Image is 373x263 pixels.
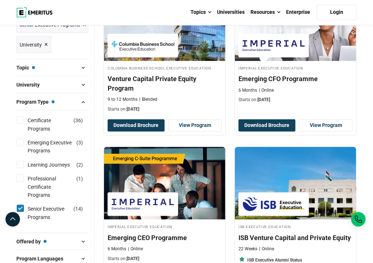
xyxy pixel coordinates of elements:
[238,119,296,132] button: Download Brochure
[238,87,257,93] p: 6 Months
[127,107,139,112] span: [DATE]
[75,206,81,212] span: 14
[75,117,81,123] span: 36
[76,139,83,147] span: ( )
[108,74,222,92] h4: Venture Capital Private Equity Program
[238,246,257,252] p: 22 Weeks
[108,246,126,252] p: 6 Months
[238,233,353,242] h4: ISB Venture Capital and Private Equity
[238,74,353,83] h4: Emerging CFO Programme
[128,246,143,252] p: Online
[108,223,222,230] h4: Imperial Executive Education
[16,79,89,90] button: University
[20,41,42,49] span: University
[78,162,81,168] span: 2
[28,139,88,155] a: Emerging Executive Programs
[108,256,222,262] p: Starts on:
[16,255,69,263] span: Program Languages
[111,37,175,54] img: Columbia Business School Executive Education
[259,246,274,252] p: Online
[242,37,305,54] img: Imperial Executive Education
[108,96,137,103] p: 9 to 12 Months
[76,175,83,183] span: ( )
[104,147,225,220] img: Emerging CEO Programme | Online Leadership Course
[44,39,48,50] span: ×
[28,161,84,169] a: Learning Journeys
[108,119,165,132] button: Download Brochure
[76,161,83,169] span: ( )
[16,36,51,53] a: University ×
[238,223,353,230] h4: ISB Executive Education
[108,65,222,71] h4: Columbia Business School Executive Education
[16,62,89,73] button: Topic
[28,205,88,221] a: Senior Executive Programs
[317,5,357,20] a: Login
[78,176,81,182] span: 1
[299,119,353,132] a: View Program
[111,196,175,212] img: Imperial Executive Education
[168,119,222,132] a: View Program
[238,65,353,71] h4: Imperial Executive Education
[73,116,83,124] span: ( )
[257,97,270,102] span: [DATE]
[16,238,47,246] span: Offered by
[259,87,274,93] p: Online
[242,196,305,212] img: ISB Executive Education
[108,233,222,242] h4: Emerging CEO Programme
[16,81,45,89] span: University
[16,236,89,247] button: Offered by
[108,106,222,112] p: Starts on:
[16,98,55,106] span: Program Type
[73,205,83,213] span: ( )
[139,96,157,103] p: Blended
[28,116,88,133] a: Certificate Programs
[28,175,88,199] a: Professional Certificate Programs
[238,97,353,103] p: Starts on:
[78,140,81,146] span: 3
[16,64,35,72] span: Topic
[16,96,89,107] button: Program Type
[127,256,139,261] span: [DATE]
[235,147,356,220] img: ISB Venture Capital and Private Equity | Online Finance Course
